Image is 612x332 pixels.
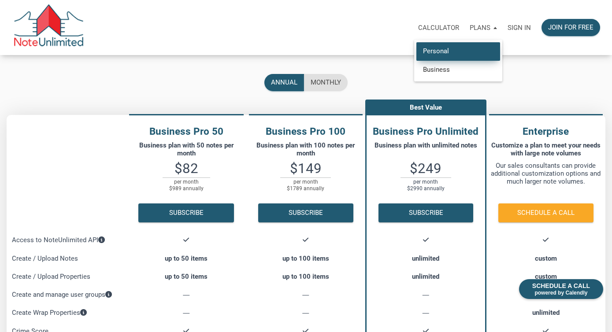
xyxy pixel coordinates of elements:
p: Customize a plan to meet your needs with large note volumes [491,141,601,157]
div: Join for free [548,22,593,33]
p: Business plan with 100 notes per month [251,141,361,157]
a: Plans PersonalBusiness [464,14,502,41]
div: SCHEDULE A CALL [519,279,603,299]
strong: unlimited [532,309,560,317]
span: Create and manage user groups [12,291,112,299]
p: per month $989 annually [163,177,210,192]
a: Business [416,60,500,78]
button: Subscribe [258,203,353,222]
h3: $82 [126,162,246,175]
span: Access to NoteUnlimited API [12,236,105,244]
span: ― [183,291,189,299]
a: Personal [416,42,500,60]
h4: Business Pro 50 [126,124,246,139]
button: annual [264,74,304,91]
span: powered by Calendly [532,290,590,296]
strong: up to 100 items [282,255,329,262]
p: Calculator [418,24,459,32]
span: Create / Upload Properties [12,273,90,280]
h4: Business Pro Unlimited [367,124,485,139]
p: Our sales consultants can provide additional customization options and much larger note volumes. [491,162,601,185]
p: per month $1789 annually [280,177,331,192]
h3: $249 [367,162,485,175]
strong: unlimited [412,273,439,280]
p: Best Value [367,101,485,114]
span: ― [423,291,429,299]
p: Business plan with unlimited notes [371,141,481,157]
button: monthly [304,74,348,91]
strong: up to 50 items [165,255,208,262]
span: ― [423,309,429,317]
span: Create Wrap Properties [12,309,87,317]
h4: enterprise [486,124,605,139]
button: Subscribe [378,203,473,222]
a: Sign in [502,14,536,41]
p: Business plan with 50 notes per month [131,141,242,157]
a: Join for free [536,14,605,41]
span: Create / Upload Notes [12,255,78,262]
button: SCHEDULE A CALL [498,203,593,222]
strong: up to 50 items [165,273,208,280]
span: ― [302,291,309,299]
h4: Business Pro 100 [246,124,365,139]
strong: custom [535,273,557,280]
div: monthly [311,77,341,88]
button: Join for free [542,19,600,36]
button: Subscribe [138,203,234,222]
h3: $149 [246,162,365,175]
p: per month $2990 annually [401,177,451,192]
p: Sign in [508,24,531,32]
span: ― [302,309,309,317]
strong: up to 100 items [282,273,329,280]
a: Calculator [413,14,464,41]
strong: unlimited [412,255,439,262]
button: Plans [464,15,502,41]
img: NoteUnlimited [13,4,84,51]
p: Plans [470,24,490,32]
div: annual [271,77,297,88]
strong: custom [535,255,557,262]
span: ― [183,309,189,317]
